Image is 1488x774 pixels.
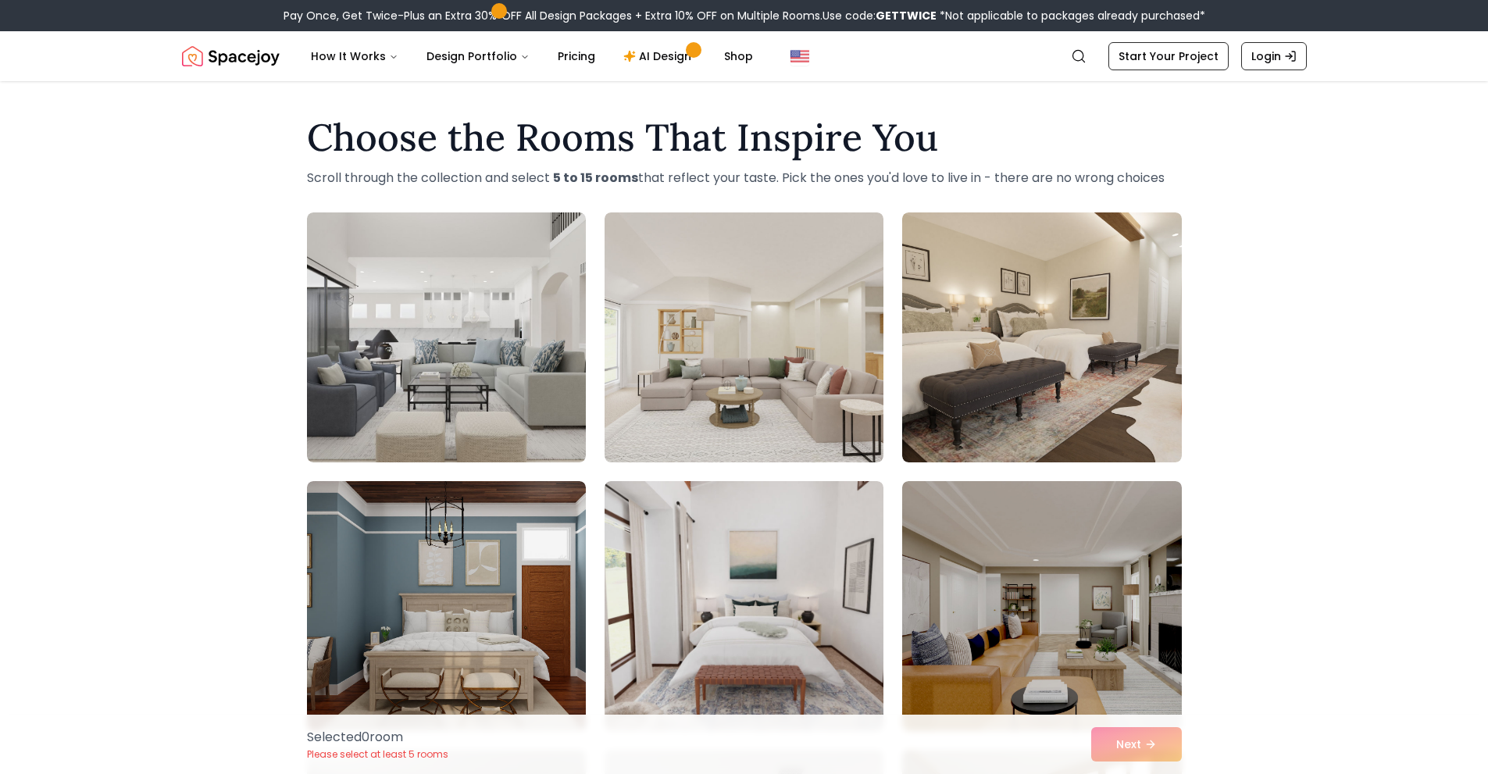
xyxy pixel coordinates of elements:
[611,41,708,72] a: AI Design
[553,169,638,187] strong: 5 to 15 rooms
[284,8,1205,23] div: Pay Once, Get Twice-Plus an Extra 30% OFF All Design Packages + Extra 10% OFF on Multiple Rooms.
[307,212,586,462] img: Room room-1
[307,119,1182,156] h1: Choose the Rooms That Inspire You
[902,481,1181,731] img: Room room-6
[790,47,809,66] img: United States
[307,169,1182,187] p: Scroll through the collection and select that reflect your taste. Pick the ones you'd love to liv...
[307,748,448,761] p: Please select at least 5 rooms
[307,728,448,747] p: Selected 0 room
[823,8,937,23] span: Use code:
[712,41,765,72] a: Shop
[298,41,765,72] nav: Main
[414,41,542,72] button: Design Portfolio
[1108,42,1229,70] a: Start Your Project
[545,41,608,72] a: Pricing
[182,41,280,72] a: Spacejoy
[298,41,411,72] button: How It Works
[1241,42,1307,70] a: Login
[307,481,586,731] img: Room room-4
[902,212,1181,462] img: Room room-3
[182,41,280,72] img: Spacejoy Logo
[182,31,1307,81] nav: Global
[605,481,883,731] img: Room room-5
[937,8,1205,23] span: *Not applicable to packages already purchased*
[605,212,883,462] img: Room room-2
[876,8,937,23] b: GETTWICE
